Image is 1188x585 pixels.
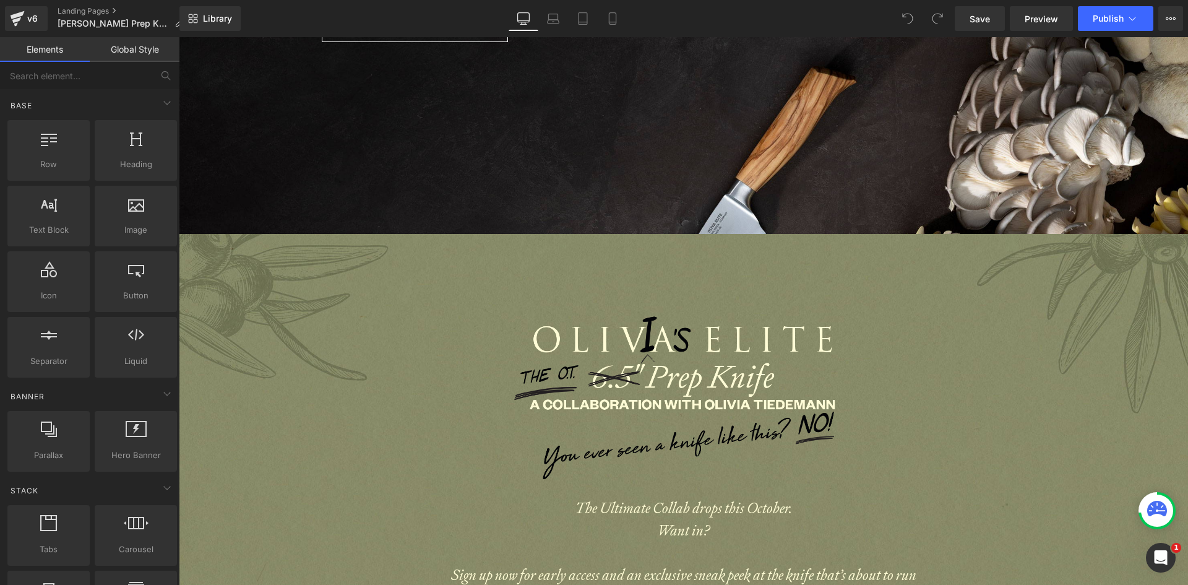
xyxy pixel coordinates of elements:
[598,6,627,31] a: Mobile
[11,158,86,171] span: Row
[970,12,990,25] span: Save
[9,391,46,402] span: Banner
[9,485,40,496] span: Stack
[9,100,33,111] span: Base
[1158,6,1183,31] button: More
[98,223,173,236] span: Image
[11,289,86,302] span: Icon
[98,543,173,556] span: Carousel
[58,19,170,28] span: [PERSON_NAME] Prep Knife
[5,6,48,31] a: v6
[203,13,232,24] span: Library
[98,289,173,302] span: Button
[509,6,538,31] a: Desktop
[538,6,568,31] a: Laptop
[1171,543,1181,553] span: 1
[925,6,950,31] button: Redo
[1146,543,1176,573] iframe: Intercom live chat
[1025,12,1058,25] span: Preview
[98,449,173,462] span: Hero Banner
[11,449,86,462] span: Parallax
[1078,6,1153,31] button: Publish
[98,355,173,368] span: Liquid
[90,37,179,62] a: Global Style
[272,461,738,570] i: The Ultimate Collab drops this October. Want in? Sign up now for early access and an exclusive sn...
[98,158,173,171] span: Heading
[895,6,920,31] button: Undo
[179,6,241,31] a: New Library
[1010,6,1073,31] a: Preview
[11,223,86,236] span: Text Block
[11,543,86,556] span: Tabs
[568,6,598,31] a: Tablet
[11,355,86,368] span: Separator
[25,11,40,27] div: v6
[1093,14,1124,24] span: Publish
[58,6,193,16] a: Landing Pages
